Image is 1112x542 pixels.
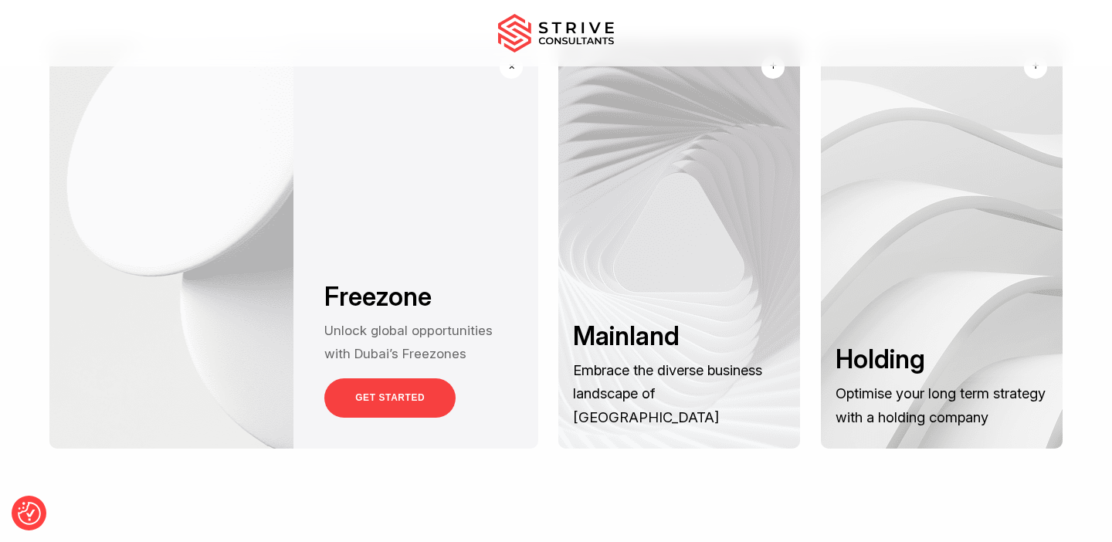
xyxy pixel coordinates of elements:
[573,320,789,353] h3: Mainland
[324,281,520,313] h3: Freezone
[324,378,456,418] a: GET STARTED
[324,319,520,366] p: Unlock global opportunities with Dubai’s Freezones
[498,14,614,53] img: main-logo.svg
[18,502,41,525] img: Revisit consent button
[836,344,1052,376] h3: Holding
[503,57,521,76] div: +
[18,502,41,525] button: Consent Preferences
[573,358,789,429] p: Embrace the diverse business landscape of [GEOGRAPHIC_DATA]
[836,381,1052,428] p: Optimise your long term strategy with a holding company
